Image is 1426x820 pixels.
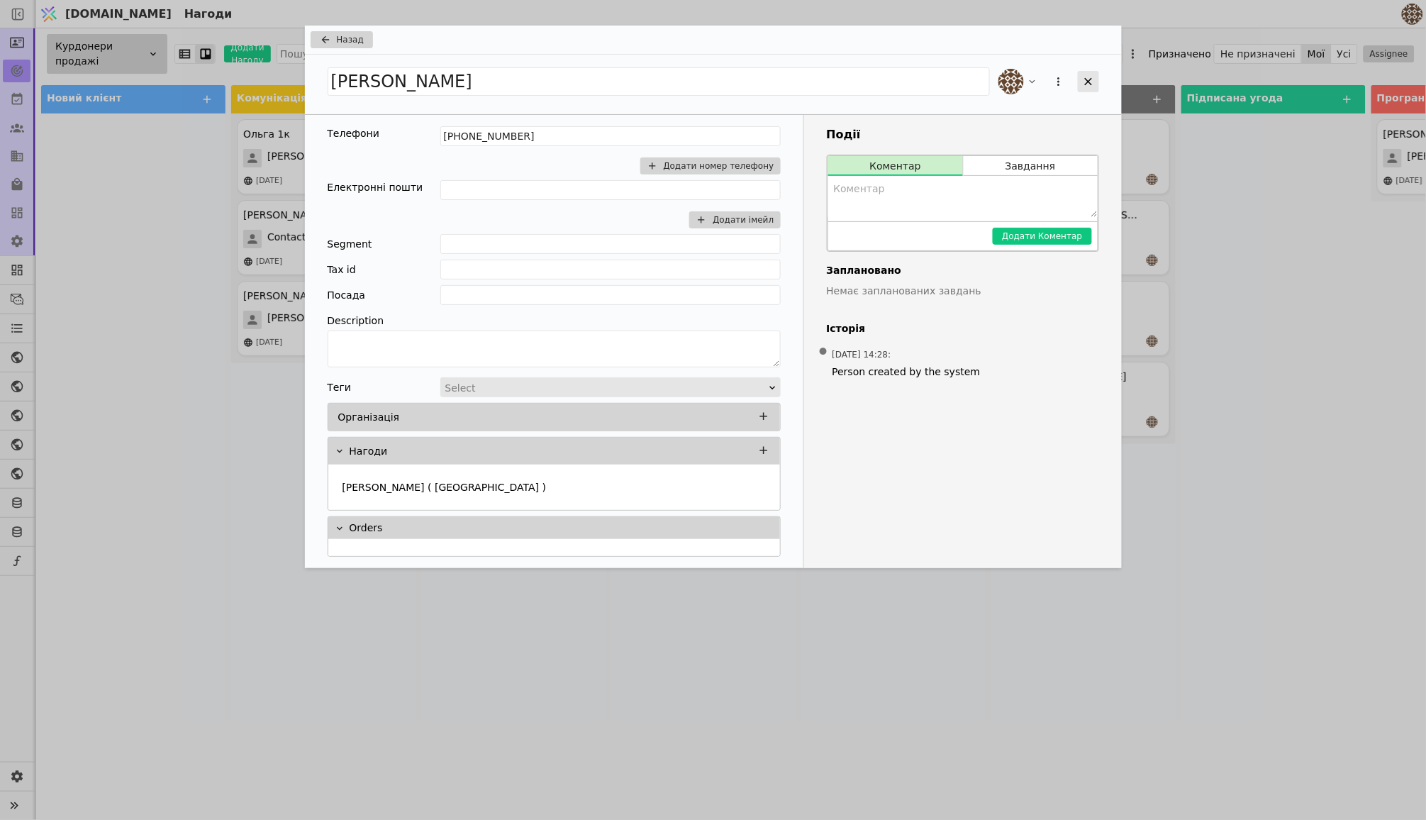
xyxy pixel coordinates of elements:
[338,410,400,425] p: Організація
[998,69,1024,94] img: an
[328,377,352,397] div: Теги
[350,521,383,536] p: Orders
[964,156,1098,176] button: Завдання
[328,311,781,331] div: Description
[993,228,1091,245] button: Додати Коментар
[328,285,366,305] div: Посада
[350,444,388,459] p: Нагоди
[832,365,1093,379] span: Person created by the system
[828,156,963,176] button: Коментар
[337,33,364,46] span: Назад
[832,348,891,361] span: [DATE] 14:28 :
[342,480,547,495] p: [PERSON_NAME] ( [GEOGRAPHIC_DATA] )
[827,321,1099,336] h4: Історія
[827,263,1099,278] h4: Заплановано
[328,234,372,254] div: Segment
[816,334,830,370] span: •
[328,260,356,279] div: Tax id
[305,26,1122,568] div: Add Opportunity
[328,126,380,141] div: Телефони
[689,211,780,228] button: Додати імейл
[640,157,781,174] button: Додати номер телефону
[827,284,1099,299] p: Немає запланованих завдань
[827,126,1099,143] h3: Події
[328,180,423,195] div: Електронні пошти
